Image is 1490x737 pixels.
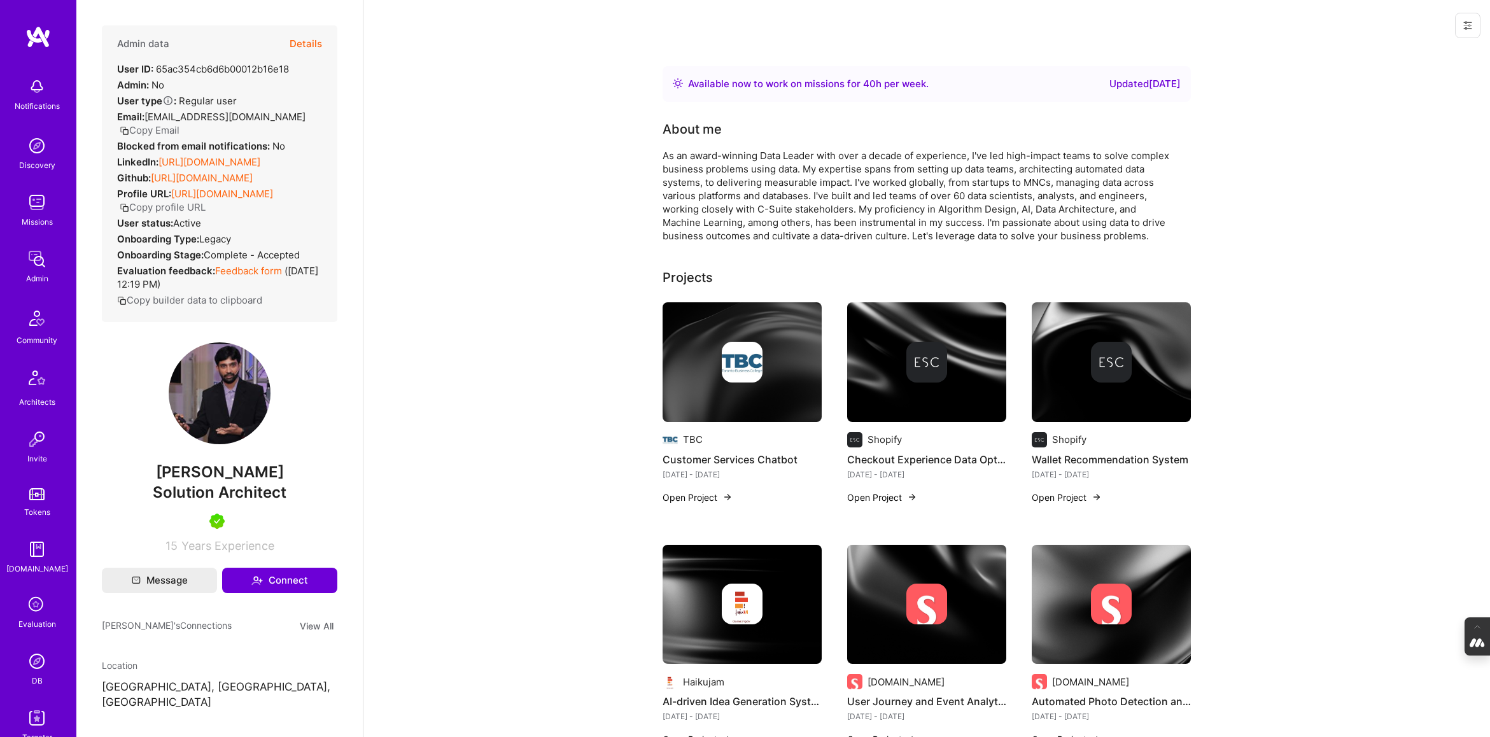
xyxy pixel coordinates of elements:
[173,217,201,229] span: Active
[25,593,49,617] i: icon SelectionTeam
[117,111,144,123] strong: Email:
[132,576,141,585] i: icon Mail
[165,539,178,552] span: 15
[209,514,225,529] img: A.Teamer in Residence
[722,492,733,502] img: arrow-right
[181,539,274,552] span: Years Experience
[1091,584,1132,624] img: Company logo
[24,705,50,731] img: Skill Targeter
[102,619,232,633] span: [PERSON_NAME]'s Connections
[847,674,862,689] img: Company logo
[847,432,862,447] img: Company logo
[722,584,763,624] img: Company logo
[117,233,199,245] strong: Onboarding Type:
[663,468,822,481] div: [DATE] - [DATE]
[663,491,733,504] button: Open Project
[907,492,917,502] img: arrow-right
[1032,302,1191,422] img: cover
[117,156,158,168] strong: LinkedIn:
[32,674,43,687] div: DB
[24,74,50,99] img: bell
[151,172,253,184] a: [URL][DOMAIN_NAME]
[663,149,1172,242] div: As an award-winning Data Leader with over a decade of experience, I've led high-impact teams to s...
[29,488,45,500] img: tokens
[663,674,678,689] img: Company logo
[18,617,56,631] div: Evaluation
[117,38,169,50] h4: Admin data
[158,156,260,168] a: [URL][DOMAIN_NAME]
[22,303,52,333] img: Community
[25,25,51,48] img: logo
[117,63,153,75] strong: User ID:
[117,188,171,200] strong: Profile URL:
[153,483,286,502] span: Solution Architect
[222,568,337,593] button: Connect
[199,233,231,245] span: legacy
[120,203,129,213] i: icon Copy
[1091,342,1132,383] img: Company logo
[24,426,50,452] img: Invite
[683,433,703,446] div: TBC
[117,139,285,153] div: No
[171,188,273,200] a: [URL][DOMAIN_NAME]
[1032,674,1047,689] img: Company logo
[24,649,50,674] img: Admin Search
[847,710,1006,723] div: [DATE] - [DATE]
[19,395,55,409] div: Architects
[117,217,173,229] strong: User status:
[215,265,282,277] a: Feedback form
[26,272,48,285] div: Admin
[663,710,822,723] div: [DATE] - [DATE]
[251,575,263,586] i: icon Connect
[117,293,262,307] button: Copy builder data to clipboard
[663,693,822,710] h4: AI-driven Idea Generation System
[120,123,179,137] button: Copy Email
[117,78,164,92] div: No
[663,120,722,139] div: About me
[847,491,917,504] button: Open Project
[868,433,902,446] div: Shopify
[1032,545,1191,664] img: cover
[27,452,47,465] div: Invite
[1052,675,1129,689] div: [DOMAIN_NAME]
[117,79,149,91] strong: Admin:
[6,562,68,575] div: [DOMAIN_NAME]
[847,302,1006,422] img: cover
[117,296,127,305] i: icon Copy
[117,95,176,107] strong: User type :
[847,451,1006,468] h4: Checkout Experience Data Optimization
[673,78,683,88] img: Availability
[24,537,50,562] img: guide book
[15,99,60,113] div: Notifications
[22,365,52,395] img: Architects
[906,342,947,383] img: Company logo
[863,78,876,90] span: 40
[1032,468,1191,481] div: [DATE] - [DATE]
[162,95,174,106] i: Help
[1052,433,1086,446] div: Shopify
[663,432,678,447] img: Company logo
[17,333,57,347] div: Community
[24,246,50,272] img: admin teamwork
[296,619,337,633] button: View All
[117,264,322,291] div: ( [DATE] 12:19 PM )
[24,133,50,158] img: discovery
[102,659,337,672] div: Location
[117,94,237,108] div: Regular user
[102,568,217,593] button: Message
[117,62,289,76] div: 65ac354cb6d6b00012b16e18
[117,172,151,184] strong: Github:
[1092,492,1102,502] img: arrow-right
[1032,710,1191,723] div: [DATE] - [DATE]
[19,158,55,172] div: Discovery
[117,265,215,277] strong: Evaluation feedback:
[906,584,947,624] img: Company logo
[847,693,1006,710] h4: User Journey and Event Analytics
[1032,432,1047,447] img: Company logo
[722,342,763,383] img: Company logo
[1109,76,1181,92] div: Updated [DATE]
[24,505,50,519] div: Tokens
[868,675,945,689] div: [DOMAIN_NAME]
[120,200,206,214] button: Copy profile URL
[663,302,822,422] img: cover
